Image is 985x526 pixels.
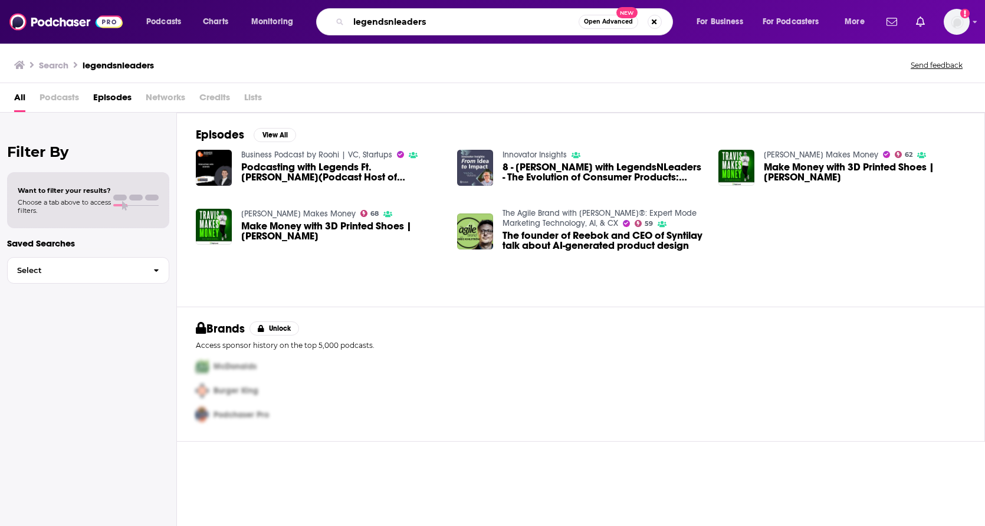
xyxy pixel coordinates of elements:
[196,321,245,336] h2: Brands
[944,9,970,35] img: User Profile
[18,186,111,195] span: Want to filter your results?
[503,150,567,160] a: Innovator Insights
[195,12,235,31] a: Charts
[251,14,293,30] span: Monitoring
[14,88,25,112] a: All
[146,88,185,112] span: Networks
[93,88,132,112] a: Episodes
[960,9,970,18] svg: Add a profile image
[196,127,244,142] h2: Episodes
[214,386,258,396] span: Burger King
[688,12,758,31] button: open menu
[8,267,144,274] span: Select
[327,8,684,35] div: Search podcasts, credits, & more...
[191,403,214,427] img: Third Pro Logo
[18,198,111,215] span: Choose a tab above to access filters.
[196,209,232,245] img: Make Money with 3D Printed Shoes | Ben Weiss
[249,321,300,336] button: Unlock
[457,150,493,186] img: 8 - Ben Weiss with LegendsNLeaders - The Evolution of Consumer Products: Navigating the Digital R...
[196,150,232,186] img: Podcasting with Legends Ft. Ben Weiss(Podcast Host of LegendsNLeaders)
[7,257,169,284] button: Select
[370,211,379,216] span: 68
[503,231,704,251] a: The founder of Reebok and CEO of Syntilay talk about AI-generated product design
[905,152,912,157] span: 62
[241,162,443,182] a: Podcasting with Legends Ft. Ben Weiss(Podcast Host of LegendsNLeaders)
[9,11,123,33] img: Podchaser - Follow, Share and Rate Podcasts
[349,12,579,31] input: Search podcasts, credits, & more...
[882,12,902,32] a: Show notifications dropdown
[39,60,68,71] h3: Search
[203,14,228,30] span: Charts
[146,14,181,30] span: Podcasts
[83,60,154,71] h3: legendsnleaders
[457,213,493,249] img: The founder of Reebok and CEO of Syntilay talk about AI-generated product design
[191,354,214,379] img: First Pro Logo
[7,238,169,249] p: Saved Searches
[645,221,653,226] span: 59
[7,143,169,160] h2: Filter By
[845,14,865,30] span: More
[911,12,930,32] a: Show notifications dropdown
[895,151,913,158] a: 62
[579,15,638,29] button: Open AdvancedNew
[503,208,697,228] a: The Agile Brand with Greg Kihlström®: Expert Mode Marketing Technology, AI, & CX
[40,88,79,112] span: Podcasts
[503,162,704,182] span: 8 - [PERSON_NAME] with LegendsNLeaders - The Evolution of Consumer Products: Navigating the Digit...
[764,162,966,182] a: Make Money with 3D Printed Shoes | Ben Weiss
[718,150,754,186] img: Make Money with 3D Printed Shoes | Ben Weiss
[214,361,257,372] span: McDonalds
[196,127,296,142] a: EpisodesView All
[503,162,704,182] a: 8 - Ben Weiss with LegendsNLeaders - The Evolution of Consumer Products: Navigating the Digital R...
[697,14,743,30] span: For Business
[199,88,230,112] span: Credits
[764,162,966,182] span: Make Money with 3D Printed Shoes | [PERSON_NAME]
[138,12,196,31] button: open menu
[196,341,966,350] p: Access sponsor history on the top 5,000 podcasts.
[584,19,633,25] span: Open Advanced
[254,128,296,142] button: View All
[635,220,654,227] a: 59
[241,221,443,241] a: Make Money with 3D Printed Shoes | Ben Weiss
[907,60,966,70] button: Send feedback
[944,9,970,35] button: Show profile menu
[241,162,443,182] span: Podcasting with Legends Ft. [PERSON_NAME](Podcast Host of LegendsNLeaders)
[243,12,308,31] button: open menu
[944,9,970,35] span: Logged in as tessvanden
[360,210,379,217] a: 68
[763,14,819,30] span: For Podcasters
[214,410,269,420] span: Podchaser Pro
[241,221,443,241] span: Make Money with 3D Printed Shoes | [PERSON_NAME]
[241,150,392,160] a: Business Podcast by Roohi | VC, Startups
[836,12,879,31] button: open menu
[755,12,836,31] button: open menu
[241,209,356,219] a: Travis Makes Money
[244,88,262,112] span: Lists
[191,379,214,403] img: Second Pro Logo
[616,7,638,18] span: New
[764,150,878,160] a: Travis Makes Money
